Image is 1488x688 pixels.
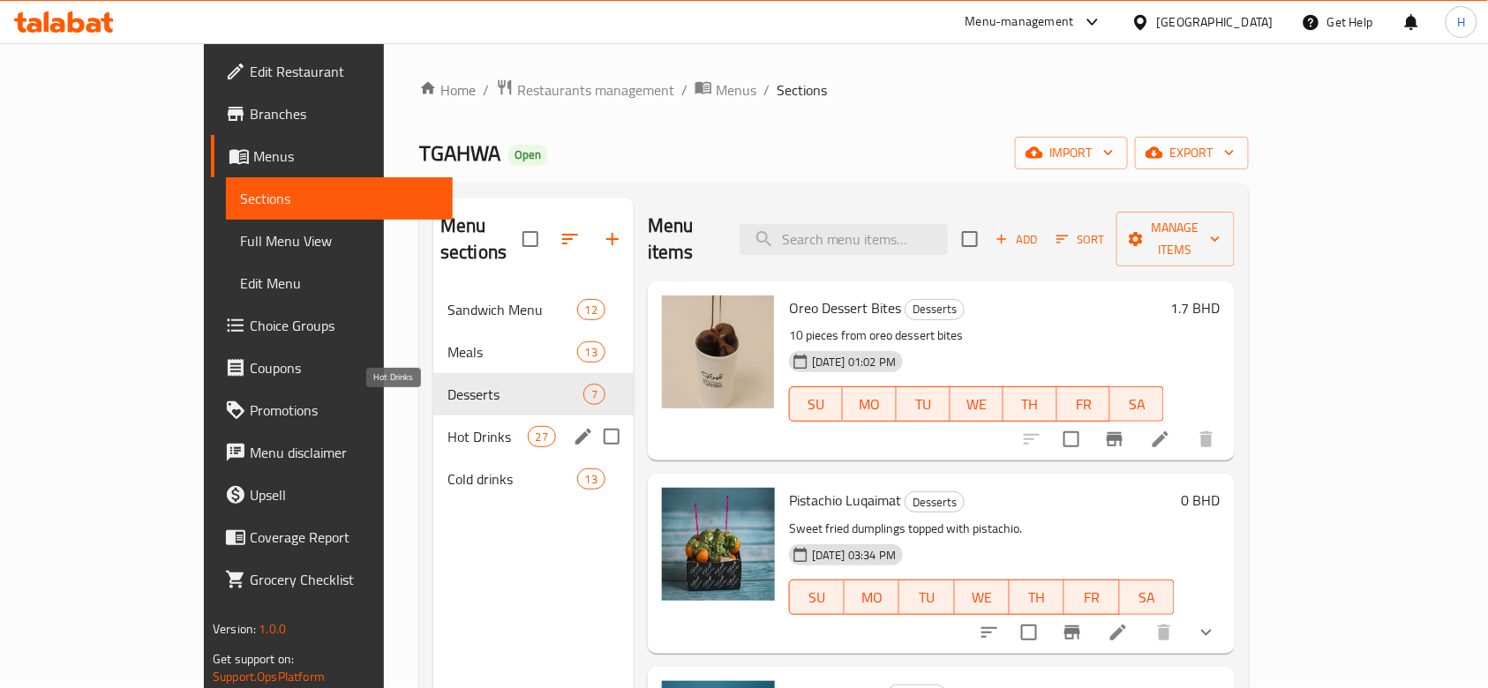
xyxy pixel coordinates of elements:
[447,299,577,320] div: Sandwich Menu
[1120,580,1175,615] button: SA
[899,580,954,615] button: TU
[1011,614,1048,651] span: Select to update
[433,288,634,331] div: Sandwich Menu12
[250,400,439,421] span: Promotions
[681,79,688,101] li: /
[716,79,756,101] span: Menus
[213,647,294,670] span: Get support on:
[843,386,897,422] button: MO
[496,79,674,101] a: Restaurants management
[789,487,901,513] span: Pistachio Luqaimat
[845,580,899,615] button: MO
[483,79,489,101] li: /
[1185,418,1228,460] button: delete
[966,11,1074,33] div: Menu-management
[1171,295,1221,320] h6: 1.7 BHD
[1457,12,1465,32] span: H
[447,341,577,363] div: Meals
[584,386,605,403] span: 7
[1053,421,1090,458] span: Select to update
[447,468,577,490] span: Cold drinks
[1110,386,1164,422] button: SA
[852,585,892,610] span: MO
[1003,386,1057,422] button: TH
[211,304,453,347] a: Choice Groups
[447,426,528,447] span: Hot Drinks
[250,61,439,82] span: Edit Restaurant
[1064,392,1104,417] span: FR
[578,302,605,318] span: 12
[211,474,453,516] a: Upsell
[240,273,439,294] span: Edit Menu
[433,458,634,500] div: Cold drinks13
[763,79,770,101] li: /
[789,580,845,615] button: SU
[226,262,453,304] a: Edit Menu
[433,331,634,373] div: Meals13
[226,177,453,220] a: Sections
[259,617,286,640] span: 1.0.0
[805,354,903,370] span: [DATE] 01:02 PM
[512,221,549,258] span: Select all sections
[1131,217,1221,261] span: Manage items
[250,357,439,378] span: Coupons
[211,50,453,93] a: Edit Restaurant
[1011,392,1050,417] span: TH
[1056,229,1105,250] span: Sort
[250,315,439,336] span: Choice Groups
[1029,142,1114,164] span: import
[211,558,453,601] a: Grocery Checklist
[1052,226,1109,253] button: Sort
[906,585,947,610] span: TU
[951,221,988,258] span: Select section
[211,389,453,431] a: Promotions
[906,492,964,512] span: Desserts
[906,299,964,319] span: Desserts
[1045,226,1116,253] span: Sort items
[433,281,634,507] nav: Menu sections
[578,344,605,361] span: 13
[904,392,943,417] span: TU
[1185,611,1228,654] button: show more
[517,79,674,101] span: Restaurants management
[789,295,901,321] span: Oreo Dessert Bites
[797,392,836,417] span: SU
[777,79,827,101] span: Sections
[1135,137,1249,169] button: export
[805,547,903,564] span: [DATE] 03:34 PM
[253,146,439,167] span: Menus
[583,384,605,405] div: items
[250,484,439,505] span: Upsell
[695,79,756,101] a: Menus
[1064,580,1119,615] button: FR
[440,213,522,265] h2: Menu sections
[968,611,1011,654] button: sort-choices
[549,218,591,260] span: Sort sections
[433,415,634,458] div: Hot Drinks27edit
[1071,585,1112,610] span: FR
[1117,392,1157,417] span: SA
[240,188,439,209] span: Sections
[250,103,439,124] span: Branches
[211,516,453,558] a: Coverage Report
[1015,137,1128,169] button: import
[213,665,325,688] a: Support.OpsPlatform
[577,299,605,320] div: items
[226,220,453,262] a: Full Menu View
[789,386,843,422] button: SU
[1196,622,1217,643] svg: Show Choices
[1149,142,1235,164] span: export
[1093,418,1136,460] button: Branch-specific-item
[529,429,555,445] span: 27
[211,347,453,389] a: Coupons
[447,384,583,405] span: Desserts
[240,230,439,251] span: Full Menu View
[988,226,1045,253] span: Add item
[1150,429,1171,450] a: Edit menu item
[905,299,965,320] div: Desserts
[789,518,1175,540] p: Sweet fried dumplings topped with pistachio.
[662,488,775,601] img: Pistachio Luqaimat
[211,93,453,135] a: Branches
[507,145,548,166] div: Open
